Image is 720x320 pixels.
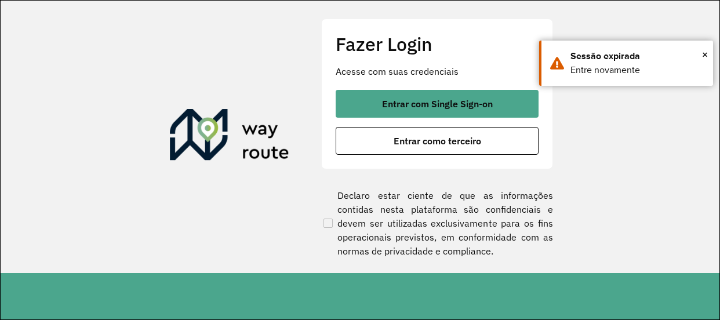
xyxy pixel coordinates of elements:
[394,136,481,146] span: Entrar como terceiro
[336,127,539,155] button: button
[336,64,539,78] p: Acesse com suas credenciais
[336,33,539,55] h2: Fazer Login
[702,46,708,63] span: ×
[570,63,704,77] div: Entre novamente
[570,49,704,63] div: Sessão expirada
[382,99,493,108] span: Entrar com Single Sign-on
[336,90,539,118] button: button
[321,188,553,258] label: Declaro estar ciente de que as informações contidas nesta plataforma são confidenciais e devem se...
[702,46,708,63] button: Close
[170,109,289,165] img: Roteirizador AmbevTech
